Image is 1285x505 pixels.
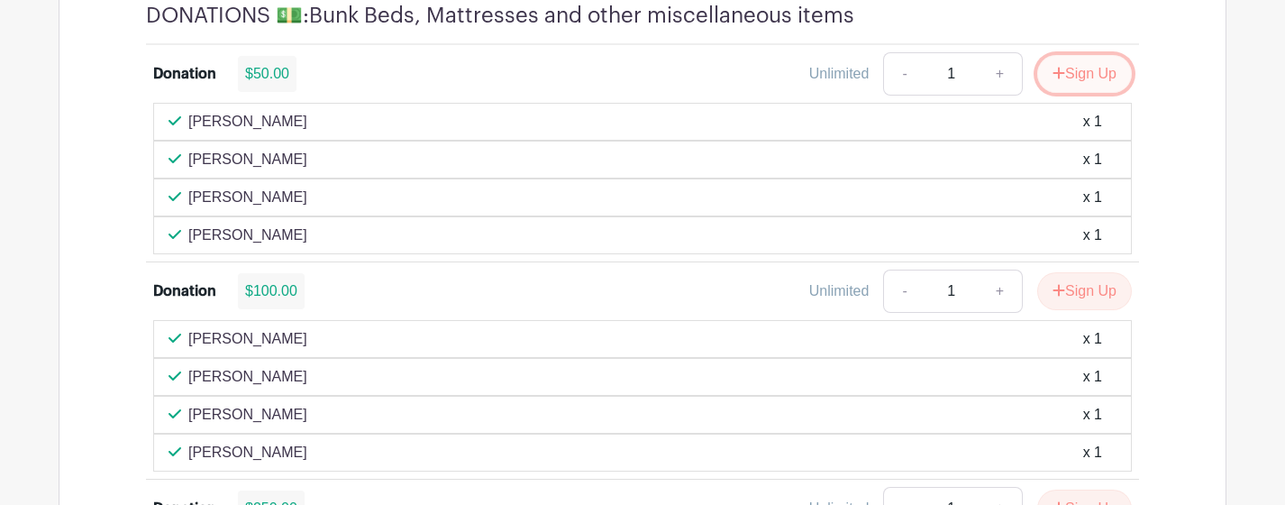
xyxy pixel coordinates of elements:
[1083,149,1102,170] div: x 1
[1037,272,1132,310] button: Sign Up
[188,225,307,246] p: [PERSON_NAME]
[1083,366,1102,388] div: x 1
[1083,404,1102,426] div: x 1
[883,270,925,313] a: -
[188,366,307,388] p: [PERSON_NAME]
[883,52,925,96] a: -
[1083,111,1102,133] div: x 1
[978,270,1023,313] a: +
[153,280,216,302] div: Donation
[809,63,870,85] div: Unlimited
[1083,328,1102,350] div: x 1
[809,280,870,302] div: Unlimited
[238,56,296,92] div: $50.00
[978,52,1023,96] a: +
[188,111,307,133] p: [PERSON_NAME]
[1083,187,1102,208] div: x 1
[1083,442,1102,464] div: x 1
[153,63,216,85] div: Donation
[238,273,305,309] div: $100.00
[188,404,307,426] p: [PERSON_NAME]
[146,3,854,29] h4: DONATIONS 💵:Bunk Beds, Mattresses and other miscellaneous items
[188,187,307,208] p: [PERSON_NAME]
[188,149,307,170] p: [PERSON_NAME]
[188,328,307,350] p: [PERSON_NAME]
[188,442,307,464] p: [PERSON_NAME]
[1083,225,1102,246] div: x 1
[1037,55,1132,93] button: Sign Up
